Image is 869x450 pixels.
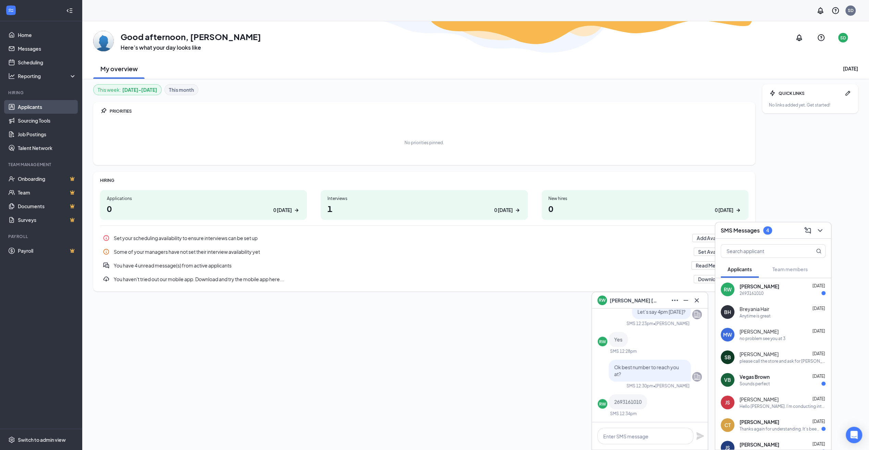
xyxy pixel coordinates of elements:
div: Some of your managers have not set their interview availability yet [114,248,690,255]
div: SMS 12:23pm [626,321,653,326]
span: 2693161010 [614,399,642,405]
h1: 0 [107,203,300,214]
span: [PERSON_NAME] [PERSON_NAME] [610,297,658,304]
a: Interviews10 [DATE]ArrowRight [321,190,527,220]
span: Yes [614,336,622,342]
svg: Bolt [769,90,776,97]
div: You haven't tried out our mobile app. Download and try the mobile app here... [114,276,690,283]
div: CT [724,422,731,428]
a: Applicants [18,100,76,114]
div: You have 4 unread message(s) from active applicants [114,262,687,269]
a: Home [18,28,76,42]
span: Vegas Brown [740,373,770,380]
svg: ComposeMessage [804,226,812,235]
div: SMS 12:34pm [610,411,637,416]
div: SMS 12:28pm [610,348,637,354]
a: Talent Network [18,141,76,155]
button: Read Messages [691,261,736,270]
svg: Notifications [816,7,824,15]
span: • [PERSON_NAME] [653,321,690,326]
div: Interviews [327,196,521,201]
div: RW [724,286,732,293]
div: PRIORITIES [110,108,748,114]
svg: Ellipses [671,296,679,304]
span: [DATE] [812,328,825,334]
svg: Info [103,235,110,241]
h3: Here’s what your day looks like [121,44,261,51]
div: You have 4 unread message(s) from active applicants [100,259,748,272]
div: 0 [DATE] [715,207,733,214]
button: Minimize [680,295,691,306]
div: Payroll [8,234,75,239]
span: [DATE] [812,306,825,311]
svg: Cross [693,296,701,304]
div: Switch to admin view [18,436,66,443]
img: Sara Dishman [93,31,114,51]
button: Add Availability [692,234,736,242]
svg: ArrowRight [293,207,300,214]
div: no problem see you at 3 [740,336,785,341]
svg: QuestionInfo [831,7,840,15]
div: Reporting [18,73,77,79]
h3: SMS Messages [721,227,760,234]
div: MW [723,331,732,338]
svg: Analysis [8,73,15,79]
div: [DATE] [843,65,858,72]
svg: Plane [696,432,704,440]
span: [PERSON_NAME] [740,396,779,403]
span: Applicants [728,266,752,272]
div: 4 [766,227,769,233]
a: TeamCrown [18,186,76,199]
button: Set Availability [694,248,736,256]
div: New hires [548,196,742,201]
div: Some of your managers have not set their interview availability yet [100,245,748,259]
div: please call the store and ask for [PERSON_NAME] to get scheduled for in person interview [740,358,825,364]
svg: Notifications [795,34,803,42]
div: Set your scheduling availability to ensure interviews can be set up [114,235,688,241]
svg: Info [103,248,110,255]
div: Hello [PERSON_NAME]. I’m conducting interviews [DATE] are you interested in doing one? [740,403,825,409]
div: HIRING [100,177,748,183]
b: [DATE] - [DATE] [122,86,157,93]
input: Search applicant [721,245,802,258]
svg: Company [693,310,701,318]
div: 0 [DATE] [273,207,292,214]
a: Scheduling [18,55,76,69]
div: Sounds perfect [740,381,770,387]
div: No links added yet. Get started! [769,102,851,108]
button: ChevronDown [815,225,825,236]
div: SB [724,354,731,361]
span: [DATE] [812,283,825,288]
button: Cross [691,295,702,306]
h1: 0 [548,203,742,214]
span: [PERSON_NAME] [740,328,779,335]
div: Hiring [8,90,75,96]
span: [DATE] [812,419,825,424]
svg: Minimize [682,296,690,304]
span: [PERSON_NAME] [740,283,779,290]
span: Let’s say 4pm [DATE]? [637,309,685,315]
span: [PERSON_NAME] [740,441,779,448]
a: DocumentsCrown [18,199,76,213]
div: QUICK LINKS [779,90,842,96]
span: [DATE] [812,374,825,379]
div: VB [724,376,731,383]
a: InfoSome of your managers have not set their interview availability yetSet AvailabilityPin [100,245,748,259]
span: Team members [772,266,808,272]
b: This month [169,86,194,93]
svg: DoubleChatActive [103,262,110,269]
svg: ArrowRight [735,207,742,214]
a: SurveysCrown [18,213,76,227]
div: SMS 12:30pm [626,383,653,389]
a: DoubleChatActiveYou have 4 unread message(s) from active applicantsRead MessagesPin [100,259,748,272]
a: PayrollCrown [18,244,76,258]
div: RW [599,401,606,407]
svg: ArrowRight [514,207,521,214]
a: Messages [18,42,76,55]
a: New hires00 [DATE]ArrowRight [542,190,748,220]
h1: 1 [327,203,521,214]
a: Applications00 [DATE]ArrowRight [100,190,307,220]
div: SD [840,35,846,41]
div: 2693161010 [740,290,764,296]
a: InfoSet your scheduling availability to ensure interviews can be set upAdd AvailabilityPin [100,231,748,245]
